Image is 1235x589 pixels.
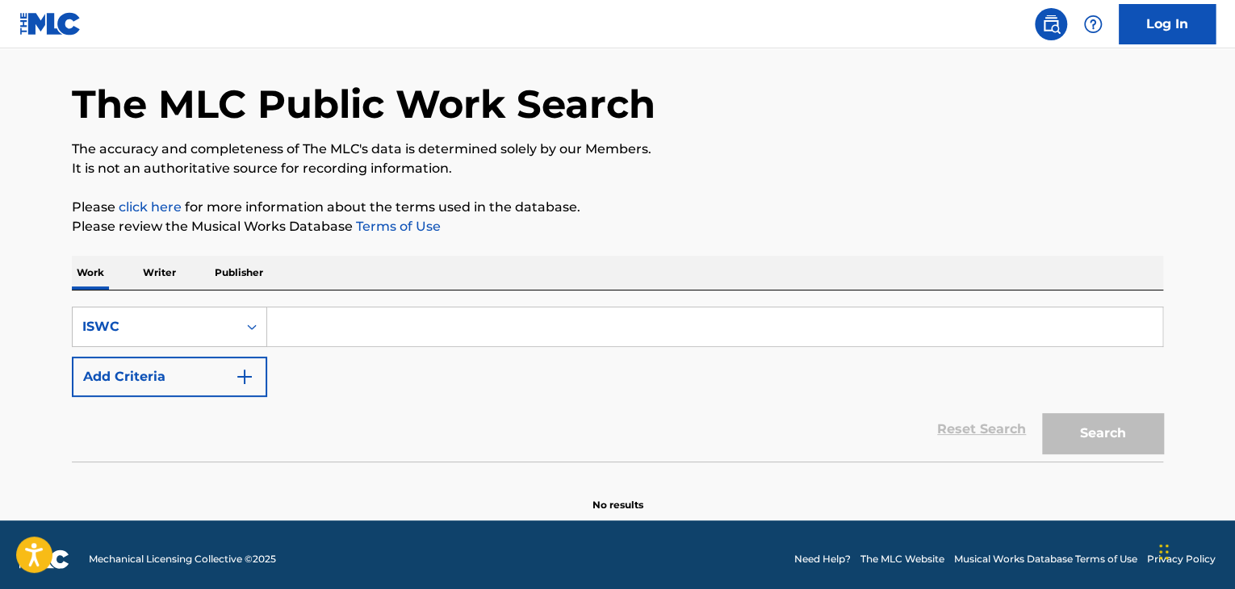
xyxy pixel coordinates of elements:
[82,317,228,336] div: ISWC
[1154,512,1235,589] iframe: Chat Widget
[72,217,1163,236] p: Please review the Musical Works Database
[1159,528,1169,576] div: Drag
[592,478,643,512] p: No results
[860,552,944,566] a: The MLC Website
[72,80,655,128] h1: The MLC Public Work Search
[1119,4,1216,44] a: Log In
[119,199,182,215] a: click here
[1147,552,1216,566] a: Privacy Policy
[72,140,1163,159] p: The accuracy and completeness of The MLC's data is determined solely by our Members.
[72,307,1163,462] form: Search Form
[1041,15,1061,34] img: search
[89,552,276,566] span: Mechanical Licensing Collective © 2025
[210,256,268,290] p: Publisher
[235,367,254,386] img: 9d2ae6d4665cec9f34b9.svg
[1035,8,1067,40] a: Public Search
[19,12,82,36] img: MLC Logo
[1077,8,1109,40] div: Help
[72,198,1163,217] p: Please for more information about the terms used in the database.
[954,552,1137,566] a: Musical Works Database Terms of Use
[138,256,181,290] p: Writer
[353,219,441,234] a: Terms of Use
[794,552,851,566] a: Need Help?
[72,256,109,290] p: Work
[72,159,1163,178] p: It is not an authoritative source for recording information.
[1083,15,1103,34] img: help
[72,357,267,397] button: Add Criteria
